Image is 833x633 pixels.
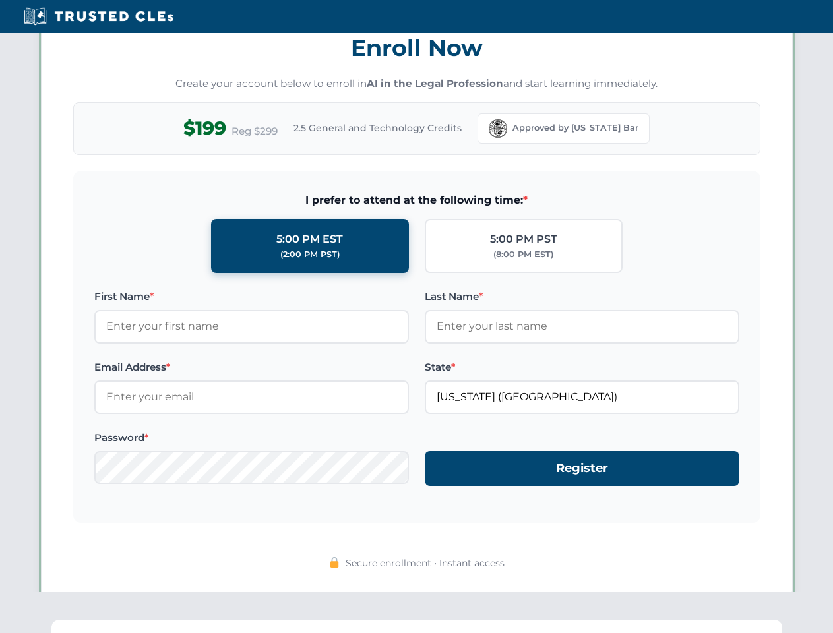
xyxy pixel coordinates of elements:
[425,310,739,343] input: Enter your last name
[425,380,739,413] input: Florida (FL)
[329,557,340,568] img: 🔒
[231,123,278,139] span: Reg $299
[73,27,760,69] h3: Enroll Now
[73,76,760,92] p: Create your account below to enroll in and start learning immediately.
[346,556,505,570] span: Secure enrollment • Instant access
[276,231,343,248] div: 5:00 PM EST
[94,380,409,413] input: Enter your email
[493,248,553,261] div: (8:00 PM EST)
[425,359,739,375] label: State
[183,113,226,143] span: $199
[280,248,340,261] div: (2:00 PM PST)
[94,430,409,446] label: Password
[293,121,462,135] span: 2.5 General and Technology Credits
[20,7,177,26] img: Trusted CLEs
[512,121,638,135] span: Approved by [US_STATE] Bar
[367,77,503,90] strong: AI in the Legal Profession
[94,359,409,375] label: Email Address
[94,192,739,209] span: I prefer to attend at the following time:
[490,231,557,248] div: 5:00 PM PST
[94,310,409,343] input: Enter your first name
[425,289,739,305] label: Last Name
[425,451,739,486] button: Register
[94,289,409,305] label: First Name
[489,119,507,138] img: Florida Bar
